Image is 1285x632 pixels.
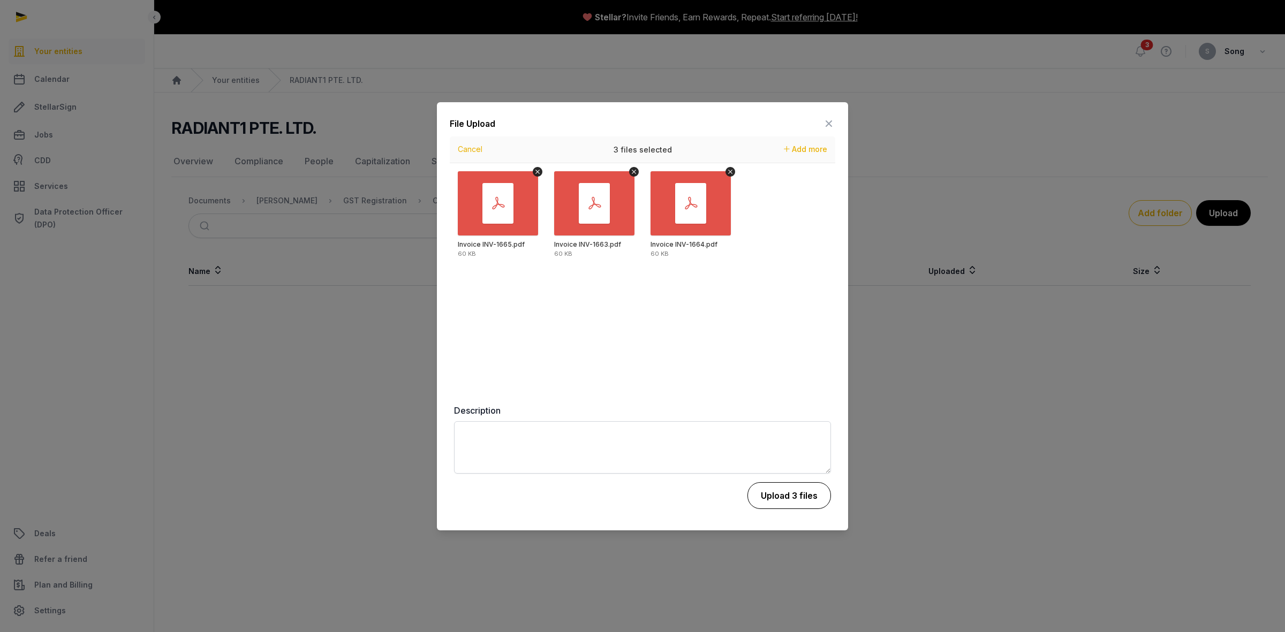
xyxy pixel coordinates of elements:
[458,240,525,249] div: Invoice INV-1665.pdf
[629,167,639,177] button: Remove file
[554,240,621,249] div: Invoice INV-1663.pdf
[455,142,486,157] button: Cancel
[780,142,832,157] button: Add more files
[533,167,542,177] button: Remove file
[450,136,835,404] div: Uppy Dashboard
[725,167,735,177] button: Remove file
[747,482,831,509] button: Upload 3 files
[651,251,669,257] div: 60 KB
[562,136,723,163] div: 3 files selected
[454,404,831,417] label: Description
[1093,509,1285,632] iframe: Chat Widget
[1093,509,1285,632] div: วิดเจ็ตการแชท
[651,240,717,249] div: Invoice INV-1664.pdf
[792,144,827,154] span: Add more
[554,251,572,257] div: 60 KB
[450,117,495,130] div: File Upload
[458,251,476,257] div: 60 KB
